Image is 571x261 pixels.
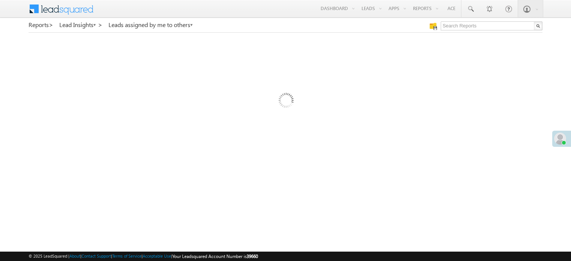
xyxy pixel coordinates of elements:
[247,253,258,259] span: 39660
[81,253,111,258] a: Contact Support
[49,20,53,29] span: >
[69,253,80,258] a: About
[29,21,53,28] a: Reports>
[247,63,324,140] img: Loading...
[172,253,258,259] span: Your Leadsquared Account Number is
[429,23,437,30] img: Manage all your saved reports!
[112,253,142,258] a: Terms of Service
[29,253,258,260] span: © 2025 LeadSquared | | | | |
[98,20,102,29] span: >
[143,253,171,258] a: Acceptable Use
[441,21,542,30] input: Search Reports
[59,21,102,28] a: Lead Insights >
[108,21,193,28] a: Leads assigned by me to others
